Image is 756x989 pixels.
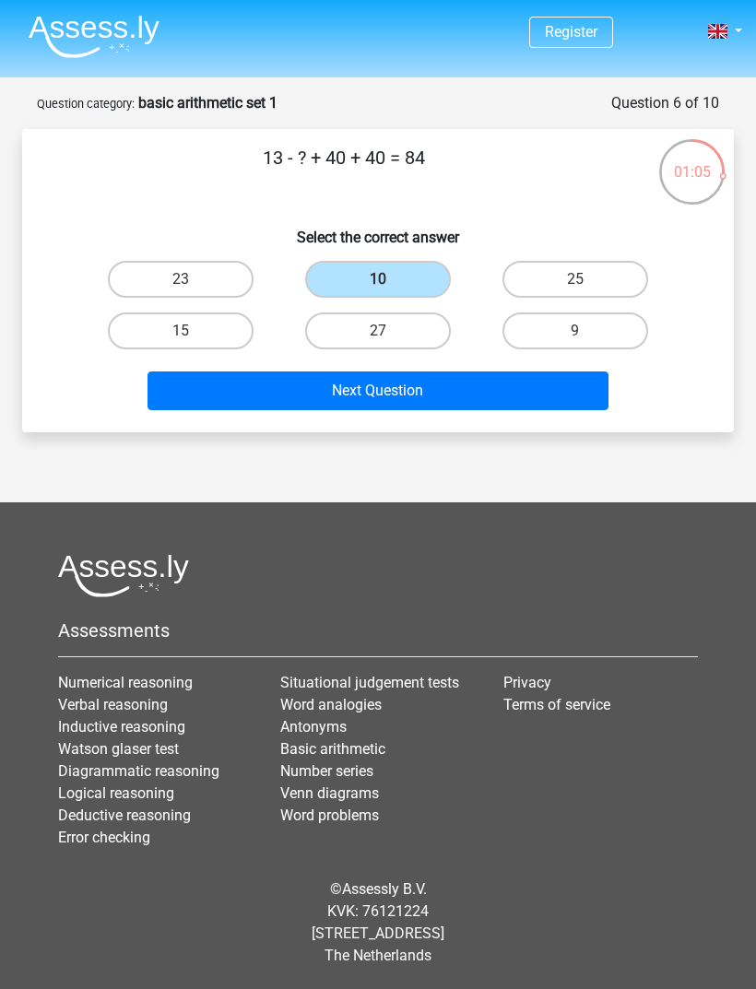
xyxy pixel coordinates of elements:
a: Deductive reasoning [58,807,191,824]
a: Verbal reasoning [58,696,168,713]
img: Assessly [29,15,159,58]
button: Next Question [148,371,609,410]
a: Register [545,23,597,41]
label: 23 [108,261,254,298]
a: Watson glaser test [58,740,179,758]
a: Privacy [503,674,551,691]
a: Venn diagrams [280,784,379,802]
label: 9 [502,312,648,349]
p: 13 - ? + 40 + 40 = 84 [52,144,635,199]
small: Question category: [37,97,135,111]
a: Logical reasoning [58,784,174,802]
a: Assessly B.V. [342,880,427,898]
div: Question 6 of 10 [611,92,719,114]
img: Assessly logo [58,554,189,597]
a: Error checking [58,829,150,846]
a: Situational judgement tests [280,674,459,691]
h5: Assessments [58,619,698,642]
a: Inductive reasoning [58,718,185,736]
label: 10 [305,261,451,298]
label: 27 [305,312,451,349]
h6: Select the correct answer [52,214,704,246]
a: Numerical reasoning [58,674,193,691]
a: Basic arithmetic [280,740,385,758]
a: Number series [280,762,373,780]
strong: basic arithmetic set 1 [138,94,278,112]
a: Terms of service [503,696,610,713]
a: Word analogies [280,696,382,713]
a: Word problems [280,807,379,824]
div: 01:05 [657,137,726,183]
a: Diagrammatic reasoning [58,762,219,780]
label: 25 [502,261,648,298]
a: Antonyms [280,718,347,736]
label: 15 [108,312,254,349]
div: © KVK: 76121224 [STREET_ADDRESS] The Netherlands [44,864,712,982]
